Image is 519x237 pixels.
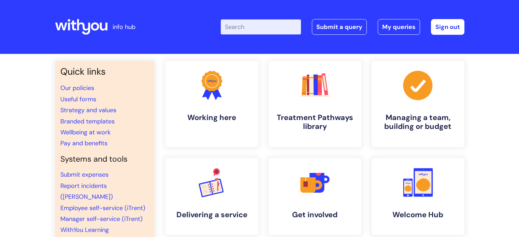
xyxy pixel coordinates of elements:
a: Managing a team, building or budget [372,61,464,147]
a: Manager self-service (iTrent) [60,215,143,223]
a: Strategy and values [60,106,116,114]
a: Report incidents ([PERSON_NAME]) [60,182,113,201]
a: Get involved [269,158,361,235]
h4: Delivering a service [171,210,253,219]
a: Employee self-service (iTrent) [60,204,145,212]
a: Branded templates [60,117,115,125]
a: Useful forms [60,95,96,103]
h4: Treatment Pathways library [274,113,356,131]
a: Sign out [431,19,464,35]
a: Our policies [60,84,94,92]
input: Search [221,19,301,34]
div: | - [221,19,464,35]
a: Submit a query [312,19,367,35]
h4: Welcome Hub [377,210,459,219]
a: Submit expenses [60,171,109,179]
a: Treatment Pathways library [269,61,361,147]
a: Pay and benefits [60,139,107,147]
h4: Systems and tools [60,154,149,164]
h4: Get involved [274,210,356,219]
a: WithYou Learning [60,226,109,234]
a: My queries [378,19,420,35]
h3: Quick links [60,66,149,77]
a: Delivering a service [165,158,258,235]
p: info hub [113,21,135,32]
a: Working here [165,61,258,147]
h4: Working here [171,113,253,122]
h4: Managing a team, building or budget [377,113,459,131]
a: Wellbeing at work [60,128,111,136]
a: Welcome Hub [372,158,464,235]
